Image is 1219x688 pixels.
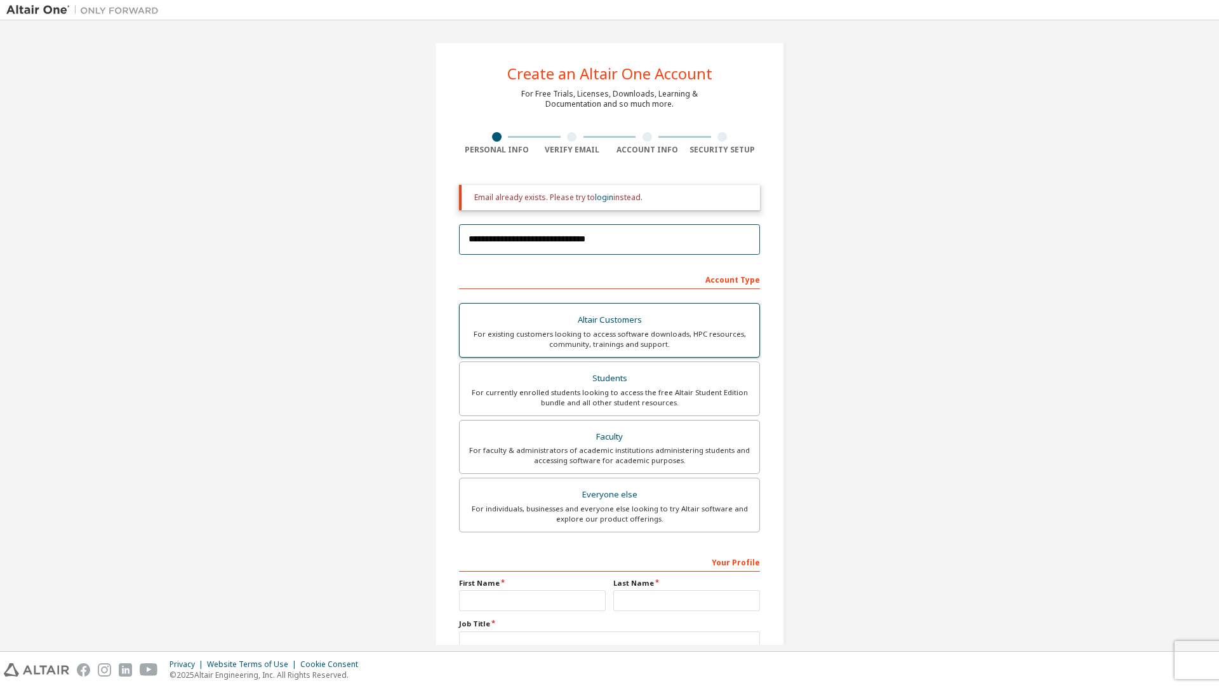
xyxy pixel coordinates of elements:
[467,311,752,329] div: Altair Customers
[459,619,760,629] label: Job Title
[507,66,712,81] div: Create an Altair One Account
[77,663,90,677] img: facebook.svg
[521,89,698,109] div: For Free Trials, Licenses, Downloads, Learning & Documentation and so much more.
[98,663,111,677] img: instagram.svg
[119,663,132,677] img: linkedin.svg
[459,578,606,588] label: First Name
[474,192,750,203] div: Email already exists. Please try to instead.
[459,269,760,289] div: Account Type
[4,663,69,677] img: altair_logo.svg
[140,663,158,677] img: youtube.svg
[613,578,760,588] label: Last Name
[467,428,752,446] div: Faculty
[300,659,366,670] div: Cookie Consent
[535,145,610,155] div: Verify Email
[467,388,752,408] div: For currently enrolled students looking to access the free Altair Student Edition bundle and all ...
[467,370,752,388] div: Students
[6,4,165,17] img: Altair One
[170,659,207,670] div: Privacy
[685,145,761,155] div: Security Setup
[467,445,752,466] div: For faculty & administrators of academic institutions administering students and accessing softwa...
[170,670,366,680] p: © 2025 Altair Engineering, Inc. All Rights Reserved.
[467,329,752,349] div: For existing customers looking to access software downloads, HPC resources, community, trainings ...
[207,659,300,670] div: Website Terms of Use
[459,551,760,572] div: Your Profile
[467,504,752,524] div: For individuals, businesses and everyone else looking to try Altair software and explore our prod...
[459,145,535,155] div: Personal Info
[595,192,613,203] a: login
[467,486,752,504] div: Everyone else
[609,145,685,155] div: Account Info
